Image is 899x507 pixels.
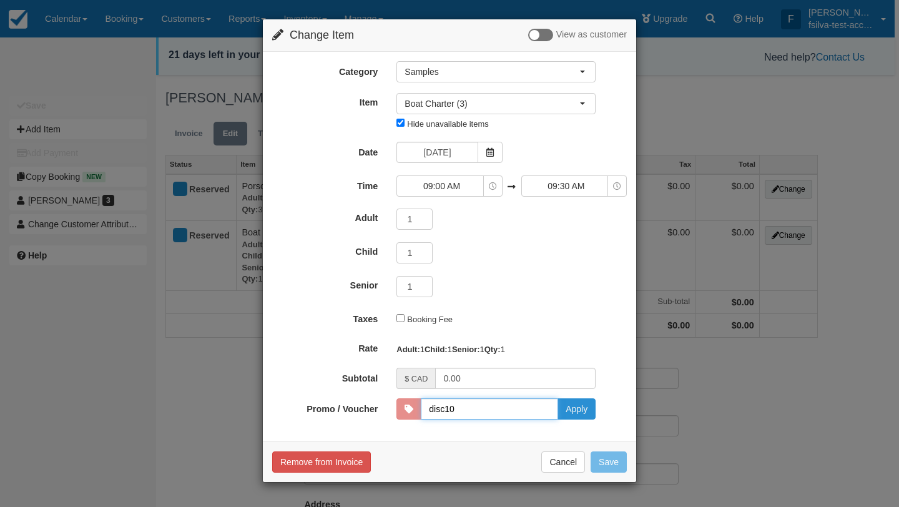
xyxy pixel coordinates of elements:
input: Senior [396,276,433,297]
strong: Adult [396,345,420,354]
button: Save [591,451,627,473]
span: Change Item [290,29,354,41]
strong: Child [425,345,448,354]
div: 1 1 1 1 [387,339,636,360]
strong: Senior [452,345,480,354]
span: Samples [405,66,579,78]
button: Samples [396,61,596,82]
button: Cancel [541,451,585,473]
button: 09:30 AM [521,175,627,197]
label: Child [263,241,387,258]
span: 09:00 AM [397,180,486,192]
strong: Qty [484,345,501,354]
button: 09:00 AM [396,175,502,197]
label: Subtotal [263,368,387,385]
label: Adult [263,207,387,225]
label: Taxes [263,308,387,326]
label: Date [263,142,387,159]
label: Time [263,175,387,193]
input: Child [396,242,433,263]
label: Rate [263,338,387,355]
label: Category [263,61,387,79]
span: Boat Charter (3) [405,97,579,110]
button: Remove from Invoice [272,451,371,473]
label: Senior [263,275,387,292]
button: Apply [558,398,596,420]
input: Adult [396,209,433,230]
label: Promo / Voucher [263,398,387,416]
small: $ CAD [405,375,428,383]
label: Booking Fee [407,315,453,324]
label: Hide unavailable items [407,119,488,129]
label: Item [263,92,387,109]
span: 09:30 AM [522,180,611,192]
button: Boat Charter (3) [396,93,596,114]
span: View as customer [556,30,627,40]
